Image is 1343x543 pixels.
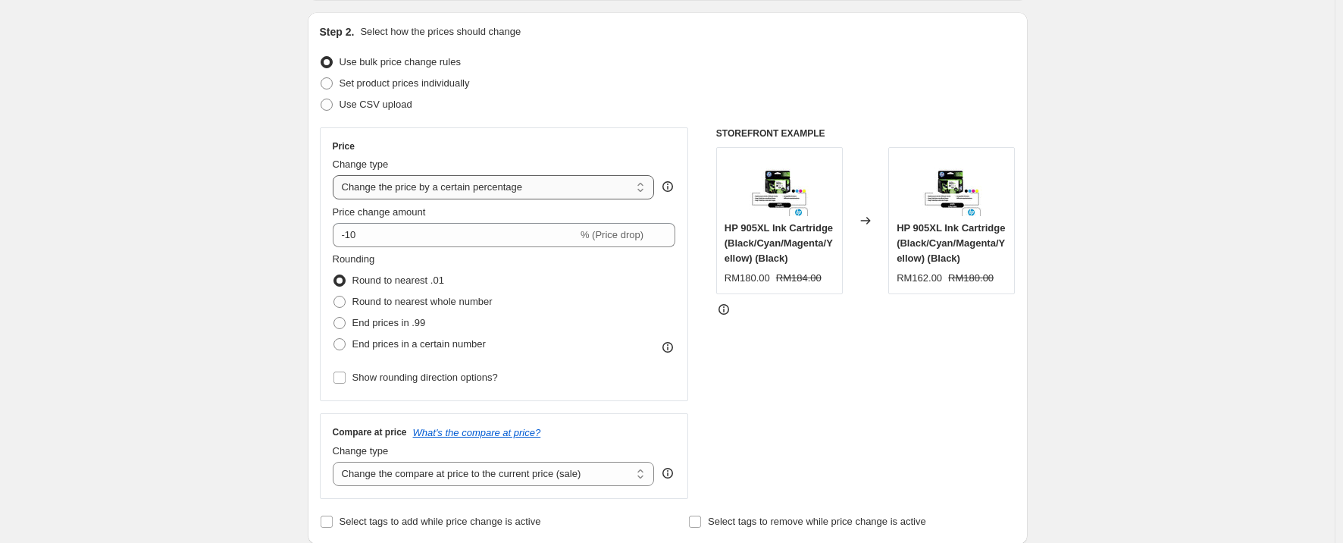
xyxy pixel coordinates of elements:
div: help [660,179,675,194]
span: Change type [333,445,389,457]
span: RM162.00 [897,272,942,284]
span: RM184.00 [776,272,822,284]
span: Set product prices individually [340,77,470,89]
span: End prices in a certain number [352,338,486,350]
h2: Step 2. [320,24,355,39]
button: What's the compare at price? [413,427,541,438]
span: Round to nearest .01 [352,275,444,286]
div: help [660,466,675,481]
span: Use CSV upload [340,99,412,110]
img: 9055_80x.jpg [922,155,982,216]
span: Price change amount [333,206,426,218]
span: RM180.00 [948,272,994,284]
input: -15 [333,223,578,247]
h6: STOREFRONT EXAMPLE [716,127,1016,140]
img: 9055_80x.jpg [749,155,809,216]
span: HP 905XL Ink Cartridge (Black/Cyan/Magenta/Yellow) (Black) [725,222,833,264]
span: RM180.00 [725,272,770,284]
h3: Price [333,140,355,152]
span: Use bulk price change rules [340,56,461,67]
span: Select tags to remove while price change is active [708,516,926,527]
h3: Compare at price [333,426,407,438]
span: Show rounding direction options? [352,372,498,383]
span: HP 905XL Ink Cartridge (Black/Cyan/Magenta/Yellow) (Black) [897,222,1005,264]
p: Select how the prices should change [360,24,521,39]
span: Rounding [333,253,375,265]
span: End prices in .99 [352,317,426,328]
span: % (Price drop) [581,229,643,240]
span: Round to nearest whole number [352,296,493,307]
span: Select tags to add while price change is active [340,516,541,527]
span: Change type [333,159,389,170]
